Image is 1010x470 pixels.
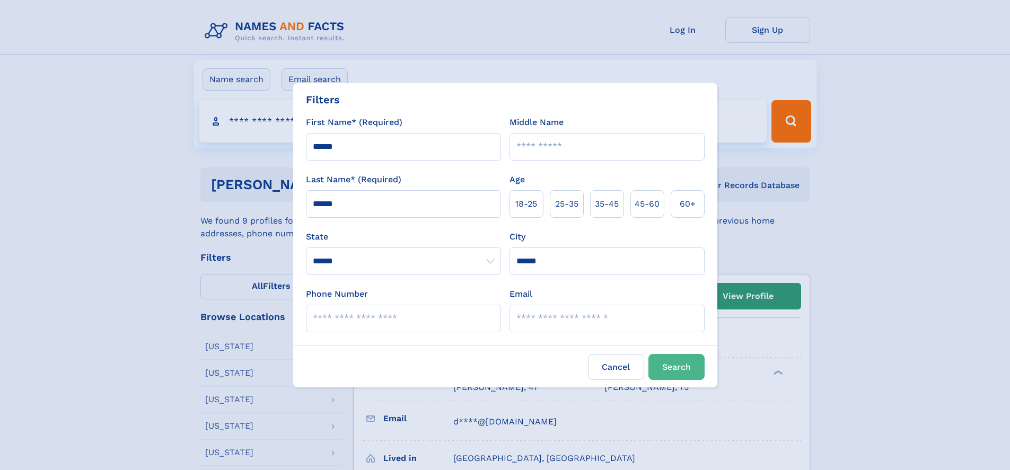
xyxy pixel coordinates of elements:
span: 35‑45 [595,198,619,210]
span: 60+ [680,198,696,210]
span: 45‑60 [635,198,660,210]
label: Phone Number [306,288,368,300]
label: Last Name* (Required) [306,173,401,186]
label: First Name* (Required) [306,116,402,129]
label: Cancel [588,354,644,380]
label: Middle Name [510,116,564,129]
button: Search [648,354,705,380]
span: 18‑25 [515,198,537,210]
label: Email [510,288,532,300]
label: State [306,230,501,243]
div: Filters [306,92,340,108]
label: City [510,230,525,243]
span: 25‑35 [555,198,578,210]
label: Age [510,173,525,186]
